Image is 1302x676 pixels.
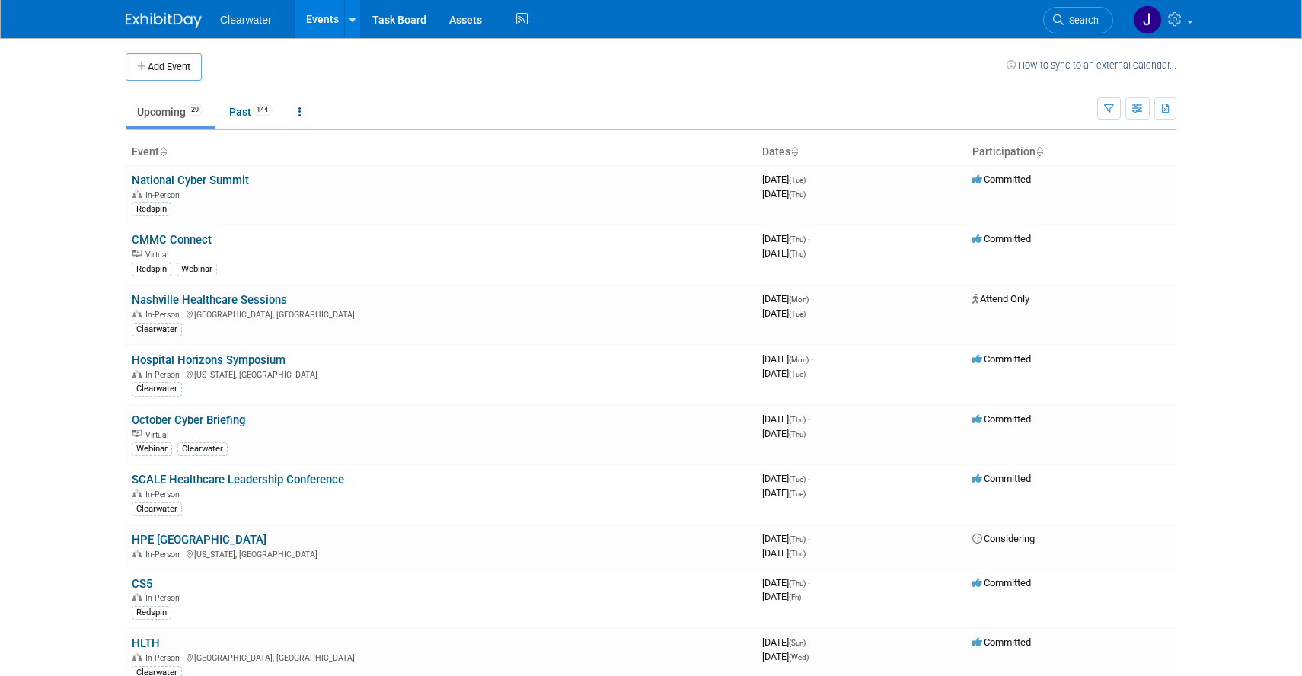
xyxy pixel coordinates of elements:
span: Clearwater [220,14,272,26]
a: CMMC Connect [132,233,212,247]
span: Committed [972,353,1031,365]
span: (Thu) [789,535,806,544]
span: Committed [972,473,1031,484]
span: (Tue) [789,176,806,184]
img: In-Person Event [132,310,142,317]
th: Participation [966,139,1176,165]
div: Clearwater [132,502,182,516]
span: [DATE] [762,174,810,185]
div: Redspin [132,263,171,276]
div: Webinar [177,263,217,276]
img: In-Person Event [132,190,142,198]
span: (Tue) [789,489,806,498]
span: (Mon) [789,356,809,364]
img: In-Person Event [132,653,142,661]
a: HPE [GEOGRAPHIC_DATA] [132,533,266,547]
div: Redspin [132,606,171,620]
div: [GEOGRAPHIC_DATA], [GEOGRAPHIC_DATA] [132,308,750,320]
span: (Thu) [789,579,806,588]
span: 29 [187,104,203,116]
span: In-Person [145,370,184,380]
span: In-Person [145,310,184,320]
span: [DATE] [762,293,813,305]
span: Committed [972,174,1031,185]
span: [DATE] [762,233,810,244]
a: SCALE Healthcare Leadership Conference [132,473,344,486]
span: [DATE] [762,487,806,499]
a: Sort by Participation Type [1036,145,1043,158]
span: [DATE] [762,428,806,439]
a: Nashville Healthcare Sessions [132,293,287,307]
span: (Thu) [789,250,806,258]
span: Committed [972,413,1031,425]
span: [DATE] [762,353,813,365]
div: Webinar [132,442,172,456]
span: Considering [972,533,1035,544]
span: In-Person [145,190,184,200]
span: Attend Only [972,293,1029,305]
span: (Tue) [789,370,806,378]
img: Jakera Willis [1133,5,1162,34]
div: Redspin [132,202,171,216]
a: How to sync to an external calendar... [1007,59,1176,71]
a: Hospital Horizons Symposium [132,353,286,367]
div: Clearwater [132,382,182,396]
div: [US_STATE], [GEOGRAPHIC_DATA] [132,547,750,560]
span: Virtual [145,430,173,440]
span: - [808,636,810,648]
a: CS5 [132,577,152,591]
span: [DATE] [762,473,810,484]
span: (Thu) [789,235,806,244]
span: (Sun) [789,639,806,647]
span: Committed [972,233,1031,244]
span: In-Person [145,653,184,663]
span: - [808,174,810,185]
img: In-Person Event [132,593,142,601]
span: Virtual [145,250,173,260]
img: ExhibitDay [126,13,202,28]
span: [DATE] [762,636,810,648]
span: (Fri) [789,593,801,601]
span: (Thu) [789,430,806,438]
a: Upcoming29 [126,97,215,126]
span: [DATE] [762,413,810,425]
span: (Tue) [789,475,806,483]
span: 144 [252,104,273,116]
span: - [808,413,810,425]
a: Sort by Event Name [159,145,167,158]
span: (Tue) [789,310,806,318]
span: [DATE] [762,188,806,199]
span: - [808,577,810,588]
span: (Wed) [789,653,809,662]
span: Committed [972,636,1031,648]
a: October Cyber Briefing [132,413,245,427]
span: [DATE] [762,577,810,588]
img: In-Person Event [132,370,142,378]
span: - [811,293,813,305]
a: National Cyber Summit [132,174,249,187]
span: Committed [972,577,1031,588]
span: [DATE] [762,651,809,662]
button: Add Event [126,53,202,81]
img: In-Person Event [132,489,142,497]
div: [US_STATE], [GEOGRAPHIC_DATA] [132,368,750,380]
a: Sort by Start Date [790,145,798,158]
span: - [808,233,810,244]
img: Virtual Event [132,430,142,438]
img: In-Person Event [132,550,142,557]
img: Virtual Event [132,250,142,257]
span: - [808,533,810,544]
span: (Mon) [789,295,809,304]
th: Dates [756,139,966,165]
span: - [808,473,810,484]
span: [DATE] [762,547,806,559]
span: [DATE] [762,591,801,602]
div: [GEOGRAPHIC_DATA], [GEOGRAPHIC_DATA] [132,651,750,663]
span: In-Person [145,593,184,603]
span: [DATE] [762,247,806,259]
span: - [811,353,813,365]
span: (Thu) [789,416,806,424]
span: [DATE] [762,308,806,319]
span: Search [1064,14,1099,26]
a: Search [1043,7,1113,33]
